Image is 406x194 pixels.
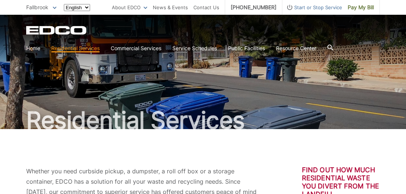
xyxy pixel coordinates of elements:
[348,3,374,11] span: Pay My Bill
[172,44,217,52] a: Service Schedules
[112,3,147,11] a: About EDCO
[26,44,40,52] a: Home
[153,3,188,11] a: News & Events
[26,108,380,132] h1: Residential Services
[51,44,100,52] a: Residential Services
[26,4,48,10] span: Fallbrook
[193,3,219,11] a: Contact Us
[64,4,90,11] select: Select a language
[228,44,265,52] a: Public Facilities
[111,44,161,52] a: Commercial Services
[26,26,87,35] a: EDCD logo. Return to the homepage.
[276,44,316,52] a: Resource Center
